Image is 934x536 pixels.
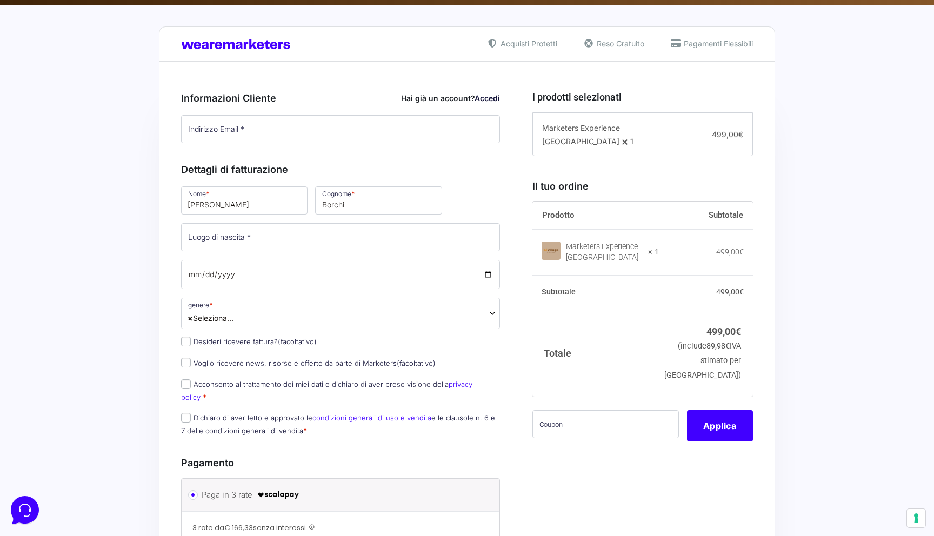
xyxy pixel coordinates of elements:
[907,509,925,527] button: Le tue preferenze relative al consenso per le tecnologie di tracciamento
[594,38,644,49] span: Reso Gratuito
[9,9,182,26] h2: Ciao da Marketers 👋
[52,61,74,82] img: dark
[181,379,191,389] input: Acconsento al trattamento dei miei dati e dichiaro di aver preso visione dellaprivacy policy
[278,337,317,346] span: (facoltativo)
[181,337,191,346] input: Desideri ricevere fattura?(facoltativo)
[188,312,234,324] span: Seleziona...
[24,157,177,168] input: Cerca un articolo...
[542,123,620,146] span: Marketers Experience [GEOGRAPHIC_DATA]
[397,359,436,367] span: (facoltativo)
[739,247,744,256] span: €
[181,186,308,215] input: Nome *
[181,455,500,470] h3: Pagamento
[188,312,193,324] span: ×
[181,380,472,401] a: privacy policy
[659,202,753,230] th: Subtotale
[181,91,500,105] h3: Informazioni Cliente
[706,326,741,337] bdi: 499,00
[45,68,54,77] img: tab_domain_overview_orange.svg
[181,115,500,143] input: Indirizzo Email *
[181,413,191,423] input: Dichiaro di aver letto e approvato lecondizioni generali di uso e venditae le clausole n. 6 e 7 d...
[681,38,753,49] span: Pagamenti Flessibili
[17,91,199,112] button: Inizia una conversazione
[109,68,117,77] img: tab_keywords_by_traffic_grey.svg
[532,410,679,438] input: Coupon
[498,38,557,49] span: Acquisti Protetti
[648,247,659,258] strong: × 1
[181,359,436,367] label: Voglio ricevere news, risorse e offerte da parte di Marketers
[17,17,26,26] img: logo_orange.svg
[17,61,39,82] img: dark
[94,362,123,372] p: Messaggi
[532,179,753,193] h3: Il tuo ordine
[17,28,26,37] img: website_grey.svg
[532,275,659,310] th: Subtotale
[181,298,500,329] span: Seleziona...
[739,287,744,296] span: €
[181,223,500,251] input: Luogo di nascita *
[712,130,743,139] span: 499,00
[35,61,56,82] img: dark
[736,326,741,337] span: €
[57,69,83,76] div: Dominio
[141,347,208,372] button: Aiuto
[716,287,744,296] bdi: 499,00
[121,69,179,76] div: Keyword (traffico)
[9,494,41,526] iframe: Customerly Messenger Launcher
[532,310,659,397] th: Totale
[725,341,730,351] span: €
[17,134,84,143] span: Trova una risposta
[181,380,472,401] label: Acconsento al trattamento dei miei dati e dichiaro di aver preso visione della
[716,247,744,256] bdi: 499,00
[181,358,191,367] input: Voglio ricevere news, risorse e offerte da parte di Marketers(facoltativo)
[315,186,442,215] input: Cognome *
[30,17,53,26] div: v 4.0.25
[475,93,500,103] a: Accedi
[664,341,741,380] small: (include IVA stimato per [GEOGRAPHIC_DATA])
[532,90,753,104] h3: I prodotti selezionati
[75,347,142,372] button: Messaggi
[9,347,75,372] button: Home
[202,487,476,503] label: Paga in 3 rate
[257,488,300,501] img: scalapay-logo-black.png
[630,137,633,146] span: 1
[32,362,51,372] p: Home
[181,413,495,434] label: Dichiaro di aver letto e approvato le e le clausole n. 6 e 7 delle condizioni generali di vendita
[166,362,182,372] p: Aiuto
[181,337,317,346] label: Desideri ricevere fattura?
[738,130,743,139] span: €
[542,242,561,260] img: Marketers Experience Village Roulette
[687,410,753,441] button: Applica
[706,341,730,351] span: 89,98
[17,43,92,52] span: Le tue conversazioni
[566,242,642,263] div: Marketers Experience [GEOGRAPHIC_DATA]
[28,28,121,37] div: Dominio: [DOMAIN_NAME]
[312,413,431,422] a: condizioni generali di uso e vendita
[70,97,159,106] span: Inizia una conversazione
[401,92,500,104] div: Hai già un account?
[115,134,199,143] a: Apri Centro Assistenza
[532,202,659,230] th: Prodotto
[181,162,500,177] h3: Dettagli di fatturazione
